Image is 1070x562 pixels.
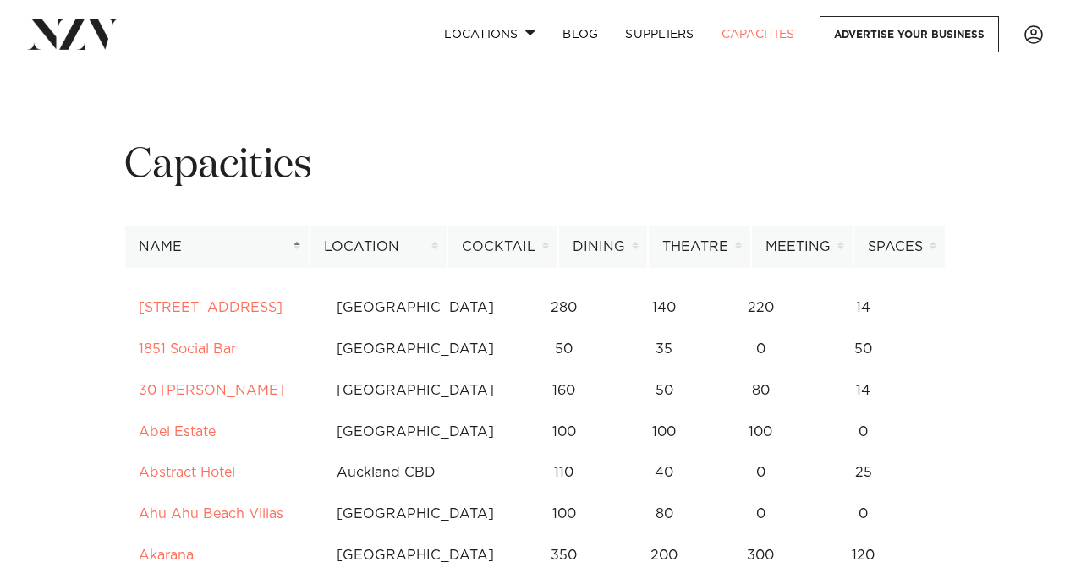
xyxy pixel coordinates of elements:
[322,412,508,453] td: [GEOGRAPHIC_DATA]
[322,452,508,494] td: Auckland CBD
[508,452,619,494] td: 110
[812,412,914,453] td: 0
[139,342,236,356] a: 1851 Social Bar
[619,494,709,535] td: 80
[812,329,914,370] td: 50
[709,287,812,329] td: 220
[914,452,1007,494] td: 1
[447,226,558,268] th: Cocktail: activate to sort column ascending
[322,329,508,370] td: [GEOGRAPHIC_DATA]
[549,16,612,52] a: BLOG
[709,494,812,535] td: 0
[619,329,709,370] td: 35
[812,494,914,535] td: 0
[709,412,812,453] td: 100
[139,466,235,479] a: Abstract Hotel
[124,226,310,268] th: Name: activate to sort column descending
[619,287,709,329] td: 140
[619,452,709,494] td: 40
[508,370,619,412] td: 160
[914,412,1007,453] td: 3
[820,16,999,52] a: Advertise your business
[648,226,751,268] th: Theatre: activate to sort column ascending
[508,494,619,535] td: 100
[751,226,853,268] th: Meeting: activate to sort column ascending
[139,301,283,314] a: [STREET_ADDRESS]
[139,507,283,521] a: Ahu Ahu Beach Villas
[812,452,914,494] td: 25
[431,16,549,52] a: Locations
[914,494,1007,535] td: 1
[708,16,809,52] a: Capacities
[558,226,648,268] th: Dining: activate to sort column ascending
[508,329,619,370] td: 50
[310,226,447,268] th: Location: activate to sort column ascending
[322,287,508,329] td: [GEOGRAPHIC_DATA]
[914,329,1007,370] td: 1
[27,19,119,49] img: nzv-logo.png
[709,329,812,370] td: 0
[139,384,284,397] a: 30 [PERSON_NAME]
[709,452,812,494] td: 0
[322,370,508,412] td: [GEOGRAPHIC_DATA]
[508,412,619,453] td: 100
[124,139,946,193] h1: Capacities
[139,548,194,562] a: Akarana
[139,425,216,439] a: Abel Estate
[709,370,812,412] td: 80
[508,287,619,329] td: 280
[812,287,914,329] td: 14
[612,16,707,52] a: SUPPLIERS
[812,370,914,412] td: 14
[322,494,508,535] td: [GEOGRAPHIC_DATA]
[853,226,946,268] th: Spaces: activate to sort column ascending
[914,287,1007,329] td: 6
[619,412,709,453] td: 100
[914,370,1007,412] td: 9
[619,370,709,412] td: 50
